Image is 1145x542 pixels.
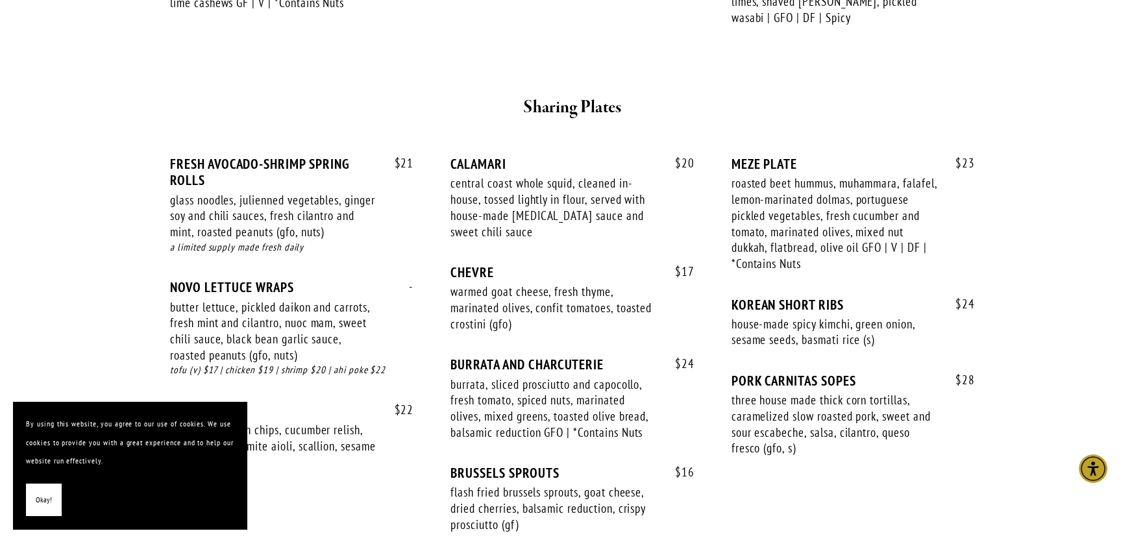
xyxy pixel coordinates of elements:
[662,156,695,171] span: 20
[381,156,413,171] span: 21
[450,356,694,373] div: BURRATA AND CHARCUTERIE
[170,402,413,419] div: AHI NACHOS
[450,175,657,240] div: central coast whole squid, cleaned in-house, tossed lightly in flour, served with house-made [MED...
[26,415,234,471] p: By using this website, you agree to our use of cookies. We use cookies to provide you with a grea...
[732,156,975,172] div: MEZE PLATE
[942,373,975,388] span: 28
[170,422,376,470] div: ahi poké, wonton chips, cucumber relish, ginger soy, dynamite aioli, scallion, sesame seeds (gfo)
[523,96,621,119] strong: Sharing Plates
[450,156,694,172] div: CALAMARI
[955,155,962,171] span: $
[675,356,682,371] span: $
[170,156,413,188] div: FRESH AVOCADO-SHRIMP SPRING ROLLS
[450,465,694,481] div: BRUSSELS SPROUTS
[732,316,938,348] div: house-made spicy kimchi, green onion, sesame seeds, basmati rice (s)
[732,297,975,313] div: KOREAN SHORT RIBS
[662,465,695,480] span: 16
[450,284,657,332] div: warmed goat cheese, fresh thyme, marinated olives, confit tomatoes, toasted crostini (gfo)
[170,363,413,378] div: tofu (v) $17 | chicken $19 | shrimp $20 | ahi poke $22
[170,279,413,295] div: NOVO LETTUCE WRAPS
[732,373,975,389] div: PORK CARNITAS SOPES
[394,402,400,417] span: $
[381,402,413,417] span: 22
[732,175,938,271] div: roasted beet hummus, muhammara, falafel, lemon-marinated dolmas, portuguese pickled vegetables, f...
[955,296,962,312] span: $
[170,470,413,485] div: add avocado +$3
[942,297,975,312] span: 24
[394,155,400,171] span: $
[675,155,682,171] span: $
[450,484,657,532] div: flash fried brussels sprouts, goat cheese, dried cherries, balsamic reduction, crispy prosciutto ...
[942,156,975,171] span: 23
[396,279,413,294] span: -
[450,376,657,441] div: burrata, sliced prosciutto and capocollo, fresh tomato, spiced nuts, marinated olives, mixed gree...
[662,264,695,279] span: 17
[675,264,682,279] span: $
[36,491,52,510] span: Okay!
[13,402,247,529] section: Cookie banner
[732,392,938,456] div: three house made thick corn tortillas, caramelized slow roasted pork, sweet and sour escabeche, s...
[450,264,694,280] div: CHEVRE
[170,240,413,255] div: a limited supply made fresh daily
[1079,454,1107,483] div: Accessibility Menu
[955,372,962,388] span: $
[170,299,376,363] div: butter lettuce, pickled daikon and carrots, fresh mint and cilantro, nuoc mam, sweet chili sauce,...
[662,356,695,371] span: 24
[675,464,682,480] span: $
[26,484,62,517] button: Okay!
[170,192,376,240] div: glass noodles, julienned vegetables, ginger soy and chili sauces, fresh cilantro and mint, roaste...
